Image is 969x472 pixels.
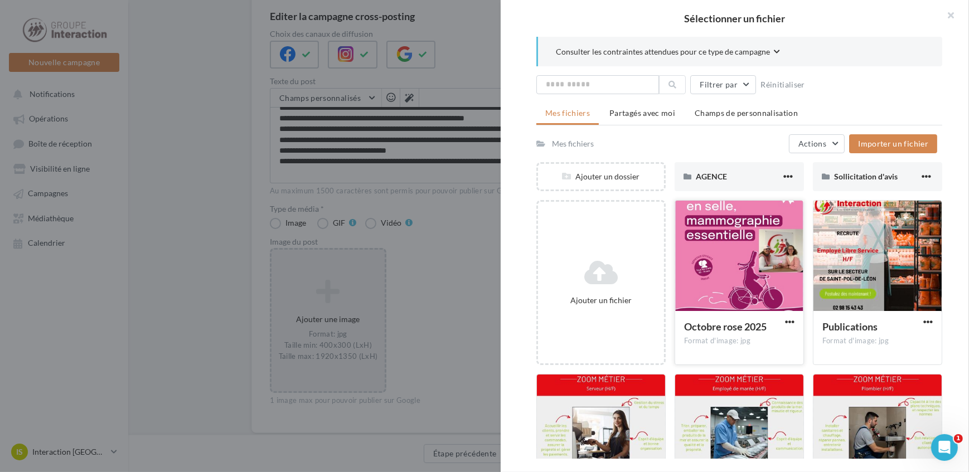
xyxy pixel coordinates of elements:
iframe: Intercom live chat [931,434,958,461]
span: Sollicitation d'avis [834,172,898,181]
button: Filtrer par [690,75,756,94]
span: Publications [822,320,878,333]
h2: Sélectionner un fichier [519,13,951,23]
span: Consulter les contraintes attendues pour ce type de campagne [556,46,770,57]
button: Importer un fichier [849,134,937,153]
button: Consulter les contraintes attendues pour ce type de campagne [556,46,780,60]
span: Actions [798,139,826,148]
div: Mes fichiers [552,138,594,149]
button: Réinitialiser [756,78,810,91]
span: Champs de personnalisation [695,108,798,118]
span: Partagés avec moi [609,108,675,118]
span: Mes fichiers [545,108,590,118]
div: Ajouter un fichier [542,295,660,306]
div: Format d'image: jpg [684,336,794,346]
span: 1 [954,434,963,443]
div: Format d'image: jpg [822,336,933,346]
span: AGENCE [696,172,727,181]
span: Importer un fichier [858,139,928,148]
span: Octobre rose 2025 [684,320,767,333]
div: Ajouter un dossier [538,171,664,182]
button: Actions [789,134,845,153]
